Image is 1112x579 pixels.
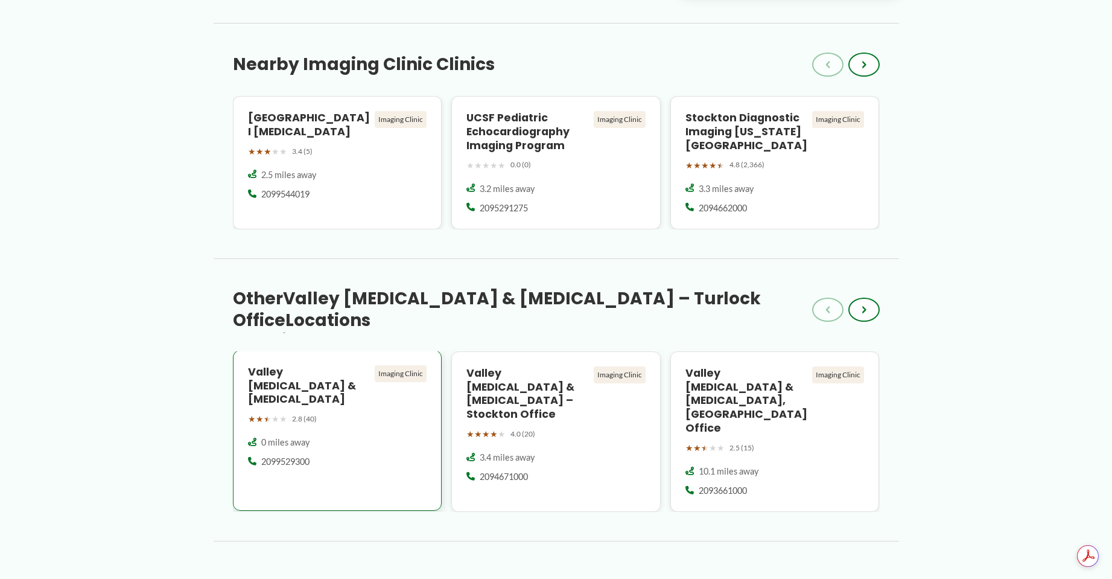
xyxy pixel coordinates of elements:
span: 10.1 miles away [699,465,758,478]
span: ★ [474,158,482,173]
span: ‹ [825,57,830,72]
span: 2094671000 [480,471,528,483]
a: UCSF Pediatric Echocardiography Imaging Program Imaging Clinic ★★★★★ 0.0 (0) 3.2 miles away 20952... [451,96,661,229]
span: ★ [709,158,717,173]
h4: Valley [MEDICAL_DATA] & [MEDICAL_DATA], [GEOGRAPHIC_DATA] Office [685,366,808,435]
span: ★ [279,144,287,159]
span: 0 miles away [261,437,310,449]
h4: Valley [MEDICAL_DATA] & [MEDICAL_DATA] – Stockton Office [466,366,589,421]
button: › [848,298,880,322]
span: ★ [279,411,287,427]
span: ★ [272,411,279,427]
h4: Stockton Diagnostic Imaging [US_STATE][GEOGRAPHIC_DATA] [685,111,808,153]
span: ★ [498,426,506,442]
span: ★ [701,158,709,173]
h3: Nearby Imaging Clinic Clinics [233,54,495,75]
span: 3.3 miles away [699,183,754,195]
span: ★ [717,440,725,456]
span: ★ [264,411,272,427]
span: ★ [256,411,264,427]
span: ★ [264,144,272,159]
span: ★ [490,426,498,442]
span: 2099529300 [261,456,310,468]
div: Imaging Clinic [375,111,427,128]
span: ★ [272,144,279,159]
span: ★ [466,158,474,173]
span: ★ [693,158,701,173]
span: ★ [466,426,474,442]
span: › [862,302,866,317]
a: [GEOGRAPHIC_DATA] I [MEDICAL_DATA] Imaging Clinic ★★★★★ 3.4 (5) 2.5 miles away 2099544019 [233,96,442,229]
button: › [848,53,880,77]
span: 3.2 miles away [480,183,535,195]
span: Valley [MEDICAL_DATA] & [MEDICAL_DATA] – Turlock Office [233,287,761,332]
span: ★ [248,144,256,159]
div: Imaging Clinic [812,111,864,128]
h4: UCSF Pediatric Echocardiography Imaging Program [466,111,589,153]
span: ★ [248,411,256,427]
span: 4.8 (2,366) [729,158,764,171]
span: ★ [693,440,701,456]
span: 3.4 miles away [480,452,535,464]
span: 2099544019 [261,188,310,200]
span: ★ [709,440,717,456]
div: Imaging Clinic [594,111,646,128]
span: 2.5 miles away [261,169,316,181]
button: ‹ [812,53,844,77]
a: Valley [MEDICAL_DATA] & [MEDICAL_DATA] Imaging Clinic ★★★★★ 2.8 (40) 0 miles away 2099529300 [233,351,442,513]
a: Valley [MEDICAL_DATA] & [MEDICAL_DATA], [GEOGRAPHIC_DATA] Office Imaging Clinic ★★★★★ 2.5 (15) 10... [670,351,880,513]
span: ★ [685,158,693,173]
a: Stockton Diagnostic Imaging [US_STATE][GEOGRAPHIC_DATA] Imaging Clinic ★★★★★ 4.8 (2,366) 3.3 mile... [670,96,880,229]
span: 0.0 (0) [510,158,531,171]
button: ‹ [812,298,844,322]
h3: Other Locations [233,288,812,332]
h4: Valley [MEDICAL_DATA] & [MEDICAL_DATA] [248,365,370,407]
span: 2095291275 [480,202,528,214]
div: Imaging Clinic [812,366,864,383]
span: ★ [685,440,693,456]
span: ★ [482,426,490,442]
span: ★ [498,158,506,173]
span: 2.8 (40) [292,412,317,426]
a: Valley [MEDICAL_DATA] & [MEDICAL_DATA] – Stockton Office Imaging Clinic ★★★★★ 4.0 (20) 3.4 miles ... [451,351,661,513]
span: ★ [701,440,709,456]
span: 4.0 (20) [510,427,535,441]
span: 2094662000 [699,202,747,214]
span: 3.4 (5) [292,145,313,158]
span: 2093661000 [699,485,747,497]
div: Imaging Clinic [594,366,646,383]
span: ★ [717,158,725,173]
span: ‹ [825,302,830,317]
div: Imaging Clinic [375,365,427,382]
span: ★ [474,426,482,442]
span: › [862,57,866,72]
span: 2.5 (15) [729,441,754,455]
h4: [GEOGRAPHIC_DATA] I [MEDICAL_DATA] [248,111,370,139]
span: ★ [490,158,498,173]
span: ★ [256,144,264,159]
span: ★ [482,158,490,173]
